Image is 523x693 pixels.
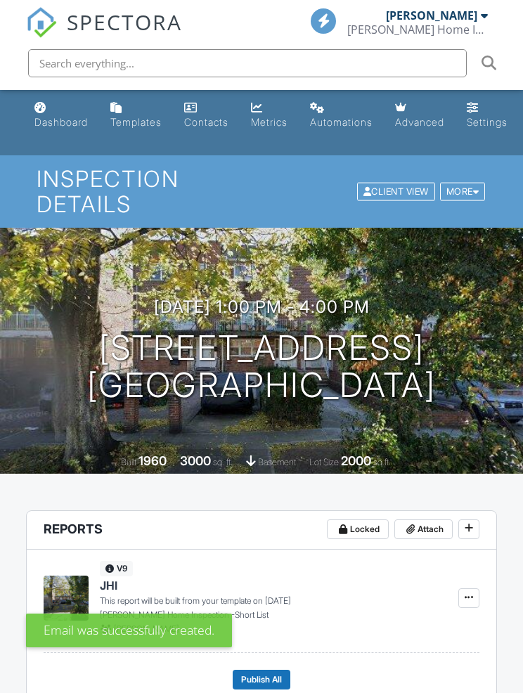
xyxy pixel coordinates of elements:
[341,453,371,468] div: 2000
[461,96,513,136] a: Settings
[138,453,167,468] div: 1960
[347,22,488,37] div: Jason Home Inspection
[29,96,93,136] a: Dashboard
[213,457,233,467] span: sq. ft.
[37,167,487,216] h1: Inspection Details
[87,330,436,404] h1: [STREET_ADDRESS] [GEOGRAPHIC_DATA]
[389,96,450,136] a: Advanced
[26,19,182,48] a: SPECTORA
[28,49,467,77] input: Search everything...
[309,457,339,467] span: Lot Size
[258,457,296,467] span: basement
[467,116,508,128] div: Settings
[26,7,57,38] img: The Best Home Inspection Software - Spectora
[395,116,444,128] div: Advanced
[110,116,162,128] div: Templates
[373,457,391,467] span: sq.ft.
[310,116,373,128] div: Automations
[245,96,293,136] a: Metrics
[121,457,136,467] span: Built
[34,116,88,128] div: Dashboard
[184,116,228,128] div: Contacts
[356,186,439,196] a: Client View
[180,453,211,468] div: 3000
[251,116,288,128] div: Metrics
[105,96,167,136] a: Templates
[26,614,232,647] div: Email was successfully created.
[67,7,182,37] span: SPECTORA
[357,182,435,201] div: Client View
[440,182,486,201] div: More
[154,297,370,316] h3: [DATE] 1:00 pm - 4:00 pm
[304,96,378,136] a: Automations (Basic)
[179,96,234,136] a: Contacts
[386,8,477,22] div: [PERSON_NAME]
